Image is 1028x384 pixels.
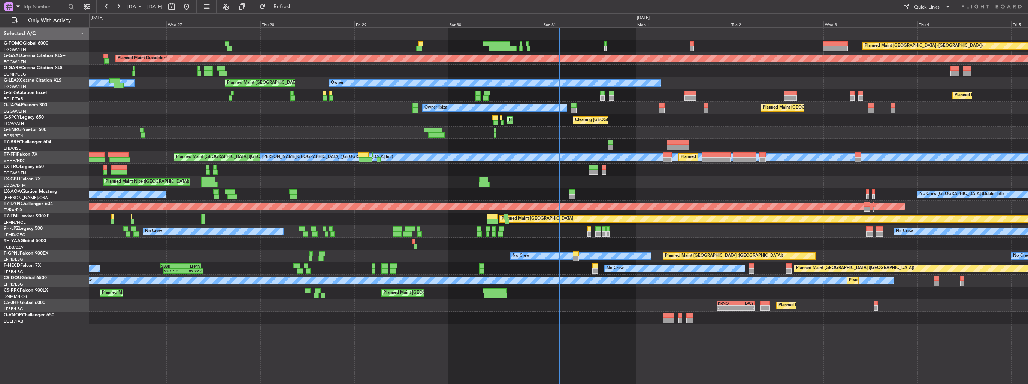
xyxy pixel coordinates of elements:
[919,189,1004,200] div: No Crew [GEOGRAPHIC_DATA] (Dublin Intl)
[4,103,21,107] span: G-JAGA
[4,226,19,231] span: 9H-LPZ
[513,250,530,262] div: No Crew
[256,1,301,13] button: Refresh
[4,170,26,176] a: EGGW/LTN
[267,4,299,9] span: Refresh
[424,102,447,113] div: Owner Ibiza
[106,176,189,188] div: Planned Maint Nice ([GEOGRAPHIC_DATA])
[176,152,301,163] div: Planned Maint [GEOGRAPHIC_DATA] ([GEOGRAPHIC_DATA] Intl)
[4,214,49,219] a: T7-EMIHawker 900XP
[181,264,200,268] div: LFMN
[161,264,181,268] div: SBBR
[331,77,344,89] div: Owner
[542,21,636,27] div: Sun 31
[4,251,48,256] a: F-GPNJFalcon 900EX
[4,202,53,206] a: T7-DYNChallenger 604
[4,59,26,65] a: EGGW/LTN
[4,226,43,231] a: 9H-LPZLegacy 500
[637,15,650,21] div: [DATE]
[102,287,220,299] div: Planned Maint [GEOGRAPHIC_DATA] ([GEOGRAPHIC_DATA])
[4,66,66,70] a: G-GARECessna Citation XLS+
[4,158,26,164] a: VHHH/HKG
[4,109,26,114] a: EGGW/LTN
[4,78,61,83] a: G-LEAXCessna Citation XLS
[4,281,23,287] a: LFPB/LBG
[718,301,736,305] div: KRNO
[4,319,23,324] a: EGLF/FAB
[166,21,260,27] div: Wed 27
[4,301,45,305] a: CS-JHHGlobal 6000
[4,214,18,219] span: T7-EMI
[4,165,20,169] span: LX-TRO
[4,177,20,182] span: LX-GBH
[4,251,20,256] span: F-GPNJ
[4,313,22,317] span: G-VNOR
[4,152,37,157] a: T7-FFIFalcon 7X
[4,257,23,262] a: LFPB/LBG
[4,288,20,293] span: CS-RRC
[681,152,806,163] div: Planned Maint [GEOGRAPHIC_DATA] ([GEOGRAPHIC_DATA] Intl)
[4,140,19,144] span: T7-BRE
[4,263,20,268] span: F-HECD
[4,276,47,280] a: CS-DOUGlobal 6500
[4,91,18,95] span: G-SIRS
[4,189,21,194] span: LX-AOA
[19,18,79,23] span: Only With Activity
[4,115,44,120] a: G-SPCYLegacy 650
[4,146,21,151] a: LTBA/ISL
[4,301,20,305] span: CS-JHH
[183,269,202,273] div: 09:22 Z
[4,313,54,317] a: G-VNORChallenger 650
[4,54,66,58] a: G-GAALCessna Citation XLS+
[4,66,21,70] span: G-GARE
[4,41,23,46] span: G-FOMO
[448,21,542,27] div: Sat 30
[736,306,754,310] div: -
[4,263,41,268] a: F-HECDFalcon 7X
[262,152,393,163] div: [PERSON_NAME][GEOGRAPHIC_DATA] ([GEOGRAPHIC_DATA] Intl)
[4,91,47,95] a: G-SIRSCitation Excel
[354,21,448,27] div: Fri 29
[4,244,24,250] a: FCBB/BZV
[4,41,48,46] a: G-FOMOGlobal 6000
[636,21,730,27] div: Mon 1
[4,54,21,58] span: G-GAAL
[778,300,897,311] div: Planned Maint [GEOGRAPHIC_DATA] ([GEOGRAPHIC_DATA])
[4,121,24,127] a: LGAV/ATH
[4,78,20,83] span: G-LEAX
[914,4,940,11] div: Quick Links
[763,102,881,113] div: Planned Maint [GEOGRAPHIC_DATA] ([GEOGRAPHIC_DATA])
[91,15,103,21] div: [DATE]
[4,103,47,107] a: G-JAGAPhenom 300
[899,1,955,13] button: Quick Links
[4,128,46,132] a: G-ENRGPraetor 600
[260,21,354,27] div: Thu 28
[227,77,345,89] div: Planned Maint [GEOGRAPHIC_DATA] ([GEOGRAPHIC_DATA])
[145,226,162,237] div: No Crew
[4,202,21,206] span: T7-DYN
[865,40,983,52] div: Planned Maint [GEOGRAPHIC_DATA] ([GEOGRAPHIC_DATA])
[823,21,917,27] div: Wed 3
[4,165,44,169] a: LX-TROLegacy 650
[4,183,26,188] a: EDLW/DTM
[23,1,66,12] input: Trip Number
[4,195,48,201] a: [PERSON_NAME]/QSA
[849,275,967,286] div: Planned Maint [GEOGRAPHIC_DATA] ([GEOGRAPHIC_DATA])
[4,84,26,89] a: EGGW/LTN
[607,263,624,274] div: No Crew
[4,177,41,182] a: LX-GBHFalcon 7X
[4,128,21,132] span: G-ENRG
[4,276,21,280] span: CS-DOU
[4,133,24,139] a: EGSS/STN
[796,263,914,274] div: Planned Maint [GEOGRAPHIC_DATA] ([GEOGRAPHIC_DATA])
[4,207,22,213] a: EVRA/RIX
[118,53,167,64] div: Planned Maint Dusseldorf
[127,3,163,10] span: [DATE] - [DATE]
[718,306,736,310] div: -
[4,189,57,194] a: LX-AOACitation Mustang
[4,232,25,238] a: LFMD/CEQ
[4,288,48,293] a: CS-RRCFalcon 900LX
[730,21,824,27] div: Tue 2
[4,306,23,312] a: LFPB/LBG
[575,115,681,126] div: Cleaning [GEOGRAPHIC_DATA] ([PERSON_NAME] Intl)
